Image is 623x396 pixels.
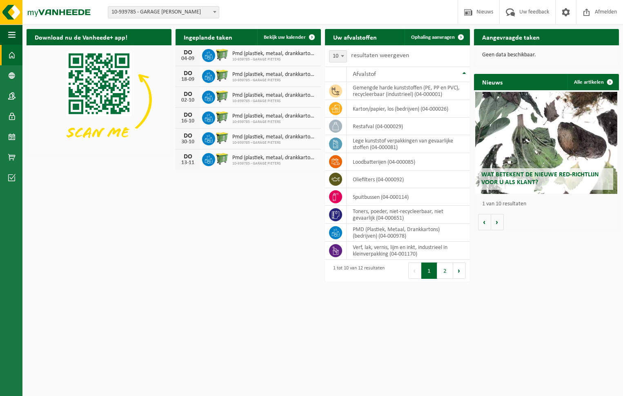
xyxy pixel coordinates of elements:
[232,155,316,161] span: Pmd (plastiek, metaal, drankkartons) (bedrijven)
[215,89,229,103] img: WB-0660-HPE-GN-50
[215,48,229,62] img: WB-0660-HPE-GN-50
[347,206,470,224] td: toners, poeder, niet-recycleerbaar, niet gevaarlijk (04-000651)
[180,49,196,56] div: DO
[180,70,196,77] div: DO
[232,71,316,78] span: Pmd (plastiek, metaal, drankkartons) (bedrijven)
[347,82,470,100] td: gemengde harde kunststoffen (PE, PP en PVC), recycleerbaar (industrieel) (04-000001)
[180,139,196,145] div: 30-10
[232,140,316,145] span: 10-939785 - GARAGE PIETERS
[180,160,196,166] div: 13-11
[232,51,316,57] span: Pmd (plastiek, metaal, drankkartons) (bedrijven)
[232,92,316,99] span: Pmd (plastiek, metaal, drankkartons) (bedrijven)
[329,262,385,280] div: 1 tot 10 van 12 resultaten
[232,78,316,83] span: 10-939785 - GARAGE PIETERS
[475,92,617,194] a: Wat betekent de nieuwe RED-richtlijn voor u als klant?
[408,263,421,279] button: Previous
[347,171,470,188] td: oliefilters (04-000092)
[180,133,196,139] div: DO
[215,69,229,82] img: WB-0660-HPE-GN-50
[180,98,196,103] div: 02-10
[478,214,491,230] button: Vorige
[180,154,196,160] div: DO
[353,71,376,78] span: Afvalstof
[474,74,511,90] h2: Nieuws
[347,135,470,153] td: lege kunststof verpakkingen van gevaarlijke stoffen (04-000081)
[491,214,504,230] button: Volgende
[215,152,229,166] img: WB-0660-HPE-GN-50
[351,52,409,59] label: resultaten weergeven
[108,6,219,18] span: 10-939785 - GARAGE PIETERS - STEKENE
[264,35,306,40] span: Bekijk uw kalender
[347,153,470,171] td: loodbatterijen (04-000085)
[347,188,470,206] td: spuitbussen (04-000114)
[347,118,470,135] td: restafval (04-000029)
[482,52,611,58] p: Geen data beschikbaar.
[176,29,240,45] h2: Ingeplande taken
[481,171,599,186] span: Wat betekent de nieuwe RED-richtlijn voor u als klant?
[482,201,615,207] p: 1 van 10 resultaten
[405,29,469,45] a: Ophaling aanvragen
[232,161,316,166] span: 10-939785 - GARAGE PIETERS
[180,112,196,118] div: DO
[180,77,196,82] div: 18-09
[232,57,316,62] span: 10-939785 - GARAGE PIETERS
[232,134,316,140] span: Pmd (plastiek, metaal, drankkartons) (bedrijven)
[215,131,229,145] img: WB-0660-HPE-GN-50
[347,224,470,242] td: PMD (Plastiek, Metaal, Drankkartons) (bedrijven) (04-000978)
[329,50,347,62] span: 10
[232,120,316,125] span: 10-939785 - GARAGE PIETERS
[257,29,320,45] a: Bekijk uw kalender
[27,45,171,154] img: Download de VHEPlus App
[347,100,470,118] td: karton/papier, los (bedrijven) (04-000026)
[180,91,196,98] div: DO
[437,263,453,279] button: 2
[567,74,618,90] a: Alle artikelen
[180,56,196,62] div: 04-09
[325,29,385,45] h2: Uw afvalstoffen
[180,118,196,124] div: 16-10
[232,113,316,120] span: Pmd (plastiek, metaal, drankkartons) (bedrijven)
[232,99,316,104] span: 10-939785 - GARAGE PIETERS
[27,29,136,45] h2: Download nu de Vanheede+ app!
[347,242,470,260] td: verf, lak, vernis, lijm en inkt, industrieel in kleinverpakking (04-001170)
[453,263,466,279] button: Next
[108,7,219,18] span: 10-939785 - GARAGE PIETERS - STEKENE
[421,263,437,279] button: 1
[329,51,347,62] span: 10
[215,110,229,124] img: WB-0660-HPE-GN-50
[474,29,548,45] h2: Aangevraagde taken
[411,35,455,40] span: Ophaling aanvragen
